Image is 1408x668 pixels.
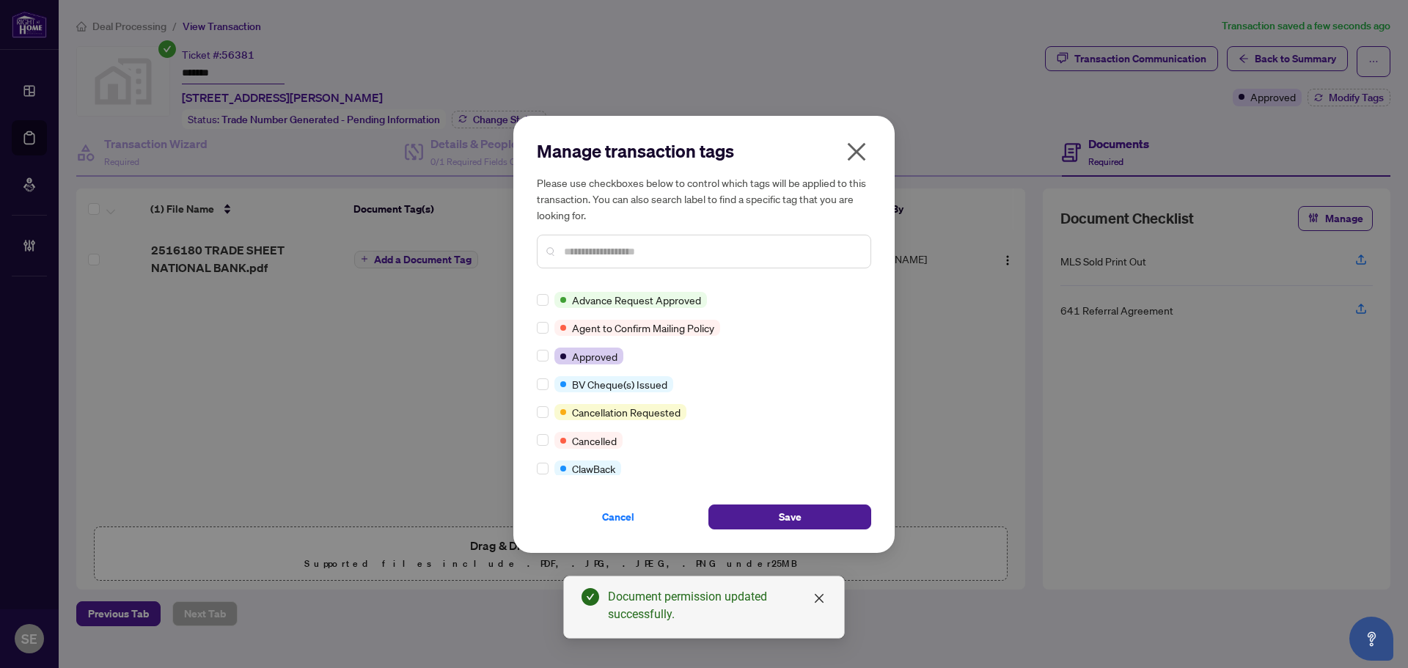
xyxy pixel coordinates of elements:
[811,590,827,606] a: Close
[537,175,871,223] h5: Please use checkboxes below to control which tags will be applied to this transaction. You can al...
[813,592,825,604] span: close
[572,404,681,420] span: Cancellation Requested
[582,588,599,606] span: check-circle
[572,433,617,449] span: Cancelled
[572,348,617,364] span: Approved
[537,139,871,163] h2: Manage transaction tags
[537,504,700,529] button: Cancel
[779,505,802,529] span: Save
[572,320,714,336] span: Agent to Confirm Mailing Policy
[608,588,826,623] div: Document permission updated successfully.
[572,460,615,477] span: ClawBack
[845,140,868,164] span: close
[572,376,667,392] span: BV Cheque(s) Issued
[708,504,871,529] button: Save
[572,292,701,308] span: Advance Request Approved
[1349,617,1393,661] button: Open asap
[602,505,634,529] span: Cancel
